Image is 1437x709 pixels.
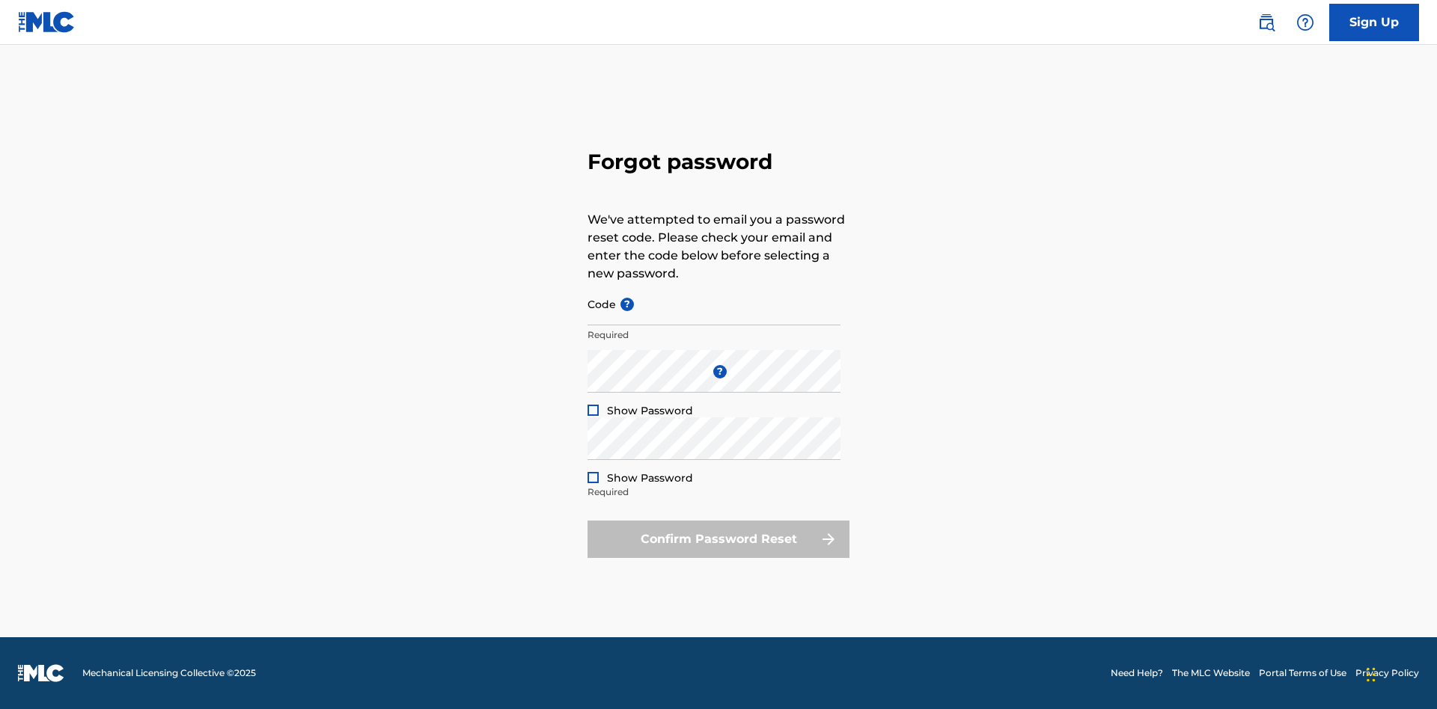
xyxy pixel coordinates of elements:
div: Help [1290,7,1320,37]
a: Portal Terms of Use [1259,666,1346,680]
span: ? [713,365,727,378]
iframe: Chat Widget [1362,637,1437,709]
img: search [1257,13,1275,31]
h3: Forgot password [588,149,849,175]
img: help [1296,13,1314,31]
a: Sign Up [1329,4,1419,41]
a: Public Search [1251,7,1281,37]
span: ? [620,298,634,311]
span: Show Password [607,471,693,485]
div: Drag [1367,652,1376,697]
a: The MLC Website [1172,666,1250,680]
img: MLC Logo [18,11,76,33]
a: Need Help? [1111,666,1163,680]
img: logo [18,664,64,682]
p: We've attempted to email you a password reset code. Please check your email and enter the code be... [588,211,849,283]
span: Show Password [607,404,693,417]
span: Mechanical Licensing Collective © 2025 [82,666,256,680]
p: Required [588,485,840,499]
a: Privacy Policy [1355,666,1419,680]
p: Required [588,328,840,342]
